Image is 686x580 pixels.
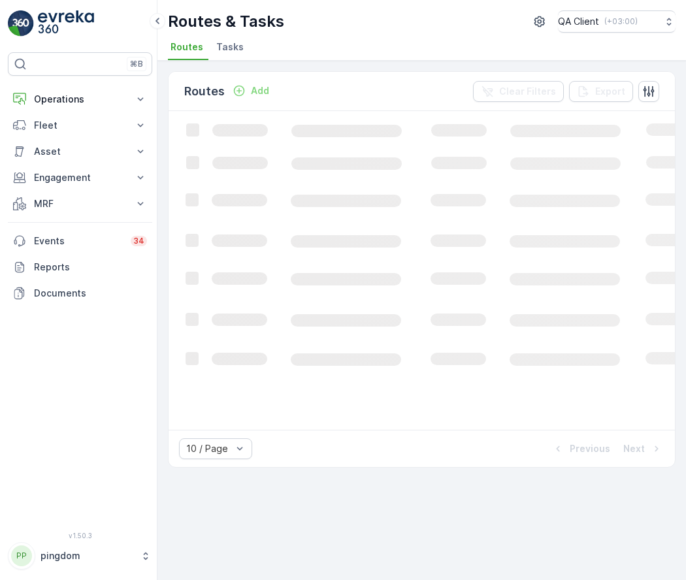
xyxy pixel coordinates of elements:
p: Routes & Tasks [168,11,284,32]
a: Reports [8,254,152,280]
button: Fleet [8,112,152,138]
p: 34 [133,236,144,246]
p: MRF [34,197,126,210]
p: Next [623,442,645,455]
button: Next [622,441,664,457]
p: Documents [34,287,147,300]
a: Documents [8,280,152,306]
p: Reports [34,261,147,274]
p: Clear Filters [499,85,556,98]
img: logo [8,10,34,37]
p: Previous [570,442,610,455]
p: Fleet [34,119,126,132]
p: QA Client [558,15,599,28]
p: Routes [184,82,225,101]
p: Add [251,84,269,97]
button: Export [569,81,633,102]
button: MRF [8,191,152,217]
a: Events34 [8,228,152,254]
p: ⌘B [130,59,143,69]
img: logo_light-DOdMpM7g.png [38,10,94,37]
span: Tasks [216,40,244,54]
p: Engagement [34,171,126,184]
button: PPpingdom [8,542,152,570]
p: ( +03:00 ) [604,16,638,27]
p: Export [595,85,625,98]
div: PP [11,545,32,566]
p: Asset [34,145,126,158]
button: Asset [8,138,152,165]
button: Engagement [8,165,152,191]
button: Clear Filters [473,81,564,102]
button: QA Client(+03:00) [558,10,676,33]
p: Events [34,234,123,248]
span: Routes [171,40,203,54]
button: Operations [8,86,152,112]
span: v 1.50.3 [8,532,152,540]
button: Add [227,83,274,99]
p: pingdom [41,549,134,562]
p: Operations [34,93,126,106]
button: Previous [550,441,612,457]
